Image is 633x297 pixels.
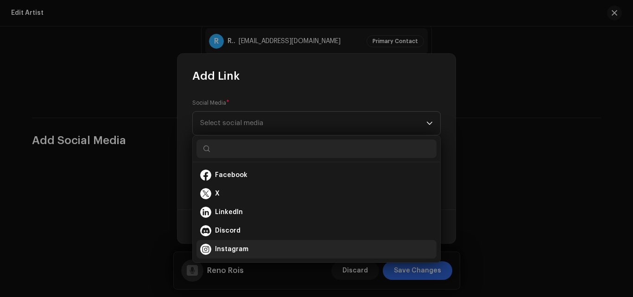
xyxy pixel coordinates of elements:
[200,112,426,135] span: Select social media
[215,208,243,217] span: LinkedIn
[215,171,247,180] span: Facebook
[196,221,437,240] li: Discord
[196,240,437,259] li: Instagram
[192,69,240,83] span: Add Link
[196,184,437,203] li: X
[196,259,437,277] li: Reddit
[192,98,226,107] small: Social Media
[196,166,437,184] li: Facebook
[196,203,437,221] li: LinkedIn
[426,112,433,135] div: dropdown trigger
[200,120,263,126] span: Select social media
[215,189,220,198] span: X
[215,226,241,235] span: Discord
[215,245,248,254] span: Instagram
